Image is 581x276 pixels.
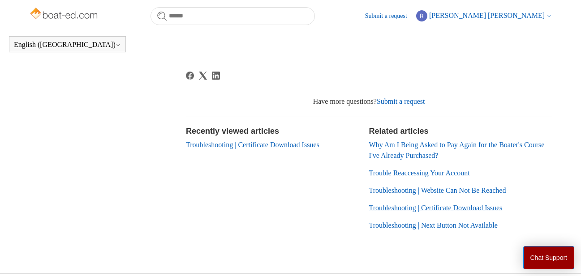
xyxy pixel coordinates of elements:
img: Boat-Ed Help Center home page [29,5,100,23]
a: Facebook [186,72,194,80]
div: Have more questions? [186,96,552,107]
a: Troubleshooting | Next Button Not Available [369,221,498,229]
input: Search [151,7,315,25]
button: [PERSON_NAME] [PERSON_NAME] [416,10,552,21]
a: LinkedIn [212,72,220,80]
svg: Share this page on X Corp [199,72,207,80]
span: [PERSON_NAME] [PERSON_NAME] [429,12,545,19]
a: Submit a request [377,98,425,105]
button: English ([GEOGRAPHIC_DATA]) [14,41,121,49]
a: Submit a request [365,11,416,21]
button: Chat Support [523,246,575,269]
h2: Recently viewed articles [186,125,360,137]
a: Troubleshooting | Website Can Not Be Reached [369,187,506,194]
a: Trouble Reaccessing Your Account [369,169,470,177]
a: Troubleshooting | Certificate Download Issues [369,204,503,212]
a: Troubleshooting | Certificate Download Issues [186,141,319,149]
svg: Share this page on LinkedIn [212,72,220,80]
a: Why Am I Being Asked to Pay Again for the Boater's Course I've Already Purchased? [369,141,545,159]
a: X Corp [199,72,207,80]
svg: Share this page on Facebook [186,72,194,80]
h2: Related articles [369,125,552,137]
